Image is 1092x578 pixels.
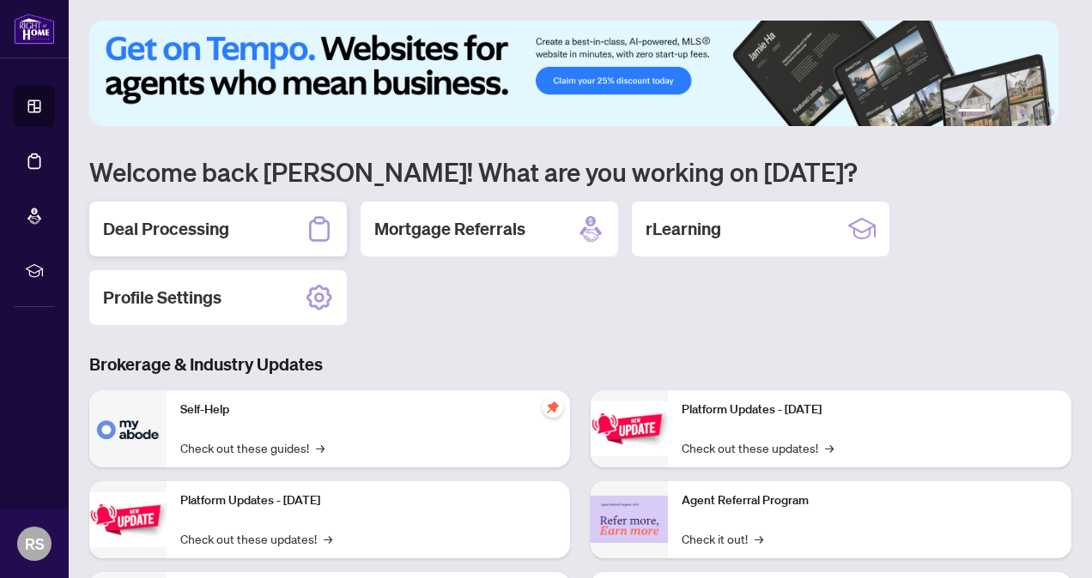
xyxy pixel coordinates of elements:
[89,21,1059,126] img: Slide 0
[543,397,563,418] span: pushpin
[1034,109,1040,116] button: 5
[324,529,332,548] span: →
[89,155,1071,188] h1: Welcome back [PERSON_NAME]! What are you working on [DATE]?
[591,401,668,455] img: Platform Updates - June 23, 2025
[180,491,556,510] p: Platform Updates - [DATE]
[1006,109,1013,116] button: 3
[591,496,668,543] img: Agent Referral Program
[755,529,763,548] span: →
[180,400,556,419] p: Self-Help
[25,532,45,556] span: RS
[180,529,332,548] a: Check out these updates!→
[316,438,325,457] span: →
[646,217,721,241] h2: rLearning
[682,529,763,548] a: Check it out!→
[682,438,834,457] a: Check out these updates!→
[103,217,229,241] h2: Deal Processing
[103,286,221,310] h2: Profile Settings
[1023,518,1075,569] button: Open asap
[958,109,986,116] button: 1
[89,492,167,546] img: Platform Updates - September 16, 2025
[374,217,525,241] h2: Mortgage Referrals
[180,438,325,457] a: Check out these guides!→
[682,400,1058,419] p: Platform Updates - [DATE]
[1020,109,1027,116] button: 4
[89,390,167,467] img: Self-Help
[1047,109,1054,116] button: 6
[992,109,999,116] button: 2
[14,13,55,45] img: logo
[825,438,834,457] span: →
[682,491,1058,510] p: Agent Referral Program
[89,352,1071,376] h3: Brokerage & Industry Updates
